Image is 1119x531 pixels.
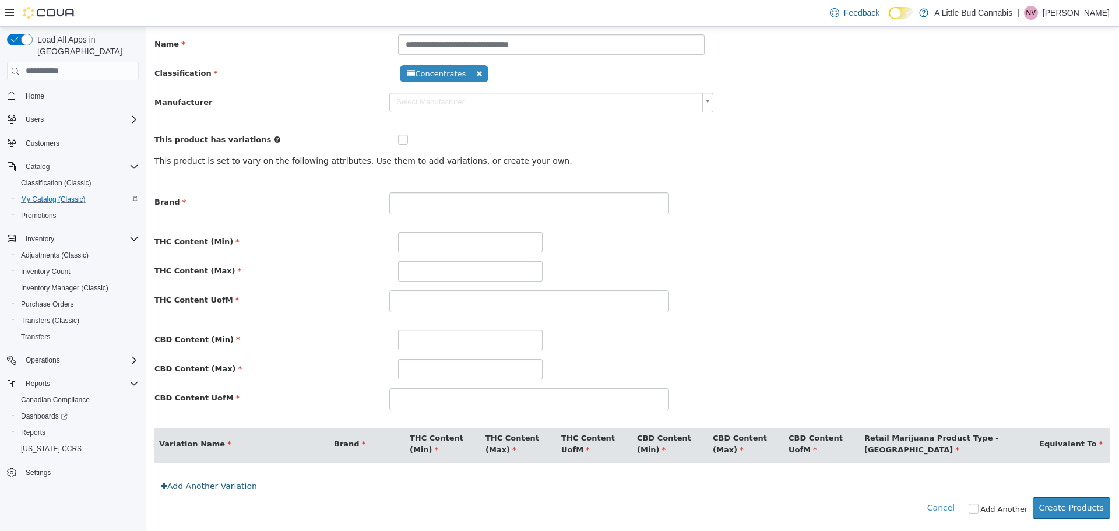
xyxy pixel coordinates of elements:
span: THC Content (Min) [9,210,94,219]
span: Load All Apps in [GEOGRAPHIC_DATA] [33,34,139,57]
span: Home [26,92,44,101]
span: Variation Name [13,413,86,421]
span: Retail Marijuana Product Type - [GEOGRAPHIC_DATA] [719,407,853,427]
span: Purchase Orders [21,300,74,309]
span: My Catalog (Classic) [21,195,86,204]
a: Inventory Count [16,265,75,279]
span: Inventory Count [21,267,71,276]
span: Adjustments (Classic) [16,248,139,262]
span: Catalog [26,162,50,171]
button: Customers [2,135,143,152]
a: Dashboards [16,409,72,423]
span: Promotions [21,211,57,220]
span: Brand [9,171,40,180]
button: Users [21,112,48,126]
p: | [1017,6,1019,20]
p: This product is set to vary on the following attributes. Use them to add variations, or create yo... [9,128,965,140]
button: Inventory [2,231,143,247]
span: [US_STATE] CCRS [21,444,82,453]
button: Operations [21,353,65,367]
span: Inventory [21,232,139,246]
a: [US_STATE] CCRS [16,442,86,456]
span: Reports [21,377,139,391]
a: Canadian Compliance [16,393,94,407]
a: Promotions [16,209,61,223]
span: Inventory Manager (Classic) [16,281,139,295]
span: THC Content (Max) [340,407,393,427]
button: Home [2,87,143,104]
button: Catalog [21,160,54,174]
button: Create Products [887,470,965,492]
span: THC Content UofM [416,407,469,427]
span: Dashboards [16,409,139,423]
img: Cova [23,7,76,19]
a: Customers [21,136,64,150]
a: Settings [21,466,55,480]
span: Canadian Compliance [16,393,139,407]
span: CBD Content (Min) [491,407,546,427]
button: Purchase Orders [12,296,143,312]
span: Transfers [16,330,139,344]
button: Catalog [2,159,143,175]
span: Users [26,115,44,124]
a: Adjustments (Classic) [16,248,93,262]
span: THC Content (Min) [264,407,318,427]
a: My Catalog (Classic) [16,192,90,206]
span: CBD Content (Max) [567,407,621,427]
button: Operations [2,352,143,368]
button: Canadian Compliance [12,392,143,408]
span: Select Manufacturer [244,66,553,85]
span: Transfers [21,332,50,342]
button: Inventory Count [12,263,143,280]
span: CBD Content UofM [643,407,697,427]
span: Brand [188,413,220,421]
button: Cancel [781,470,815,492]
span: Classification (Classic) [21,178,92,188]
a: Dashboards [12,408,143,424]
span: Reports [26,379,50,388]
a: Transfers [16,330,55,344]
label: Add Another [835,477,882,488]
span: Inventory Count [16,265,139,279]
a: Select Manufacturer [244,66,568,86]
span: Reports [21,428,45,437]
span: My Catalog (Classic) [16,192,139,206]
button: Classification (Classic) [12,175,143,191]
div: Nick Vanderwal [1024,6,1038,20]
span: Classification [9,42,72,51]
button: Users [2,111,143,128]
span: CBD Content (Max) [9,337,96,346]
a: Purchase Orders [16,297,79,311]
span: Customers [26,139,59,148]
span: Home [21,89,139,103]
span: Customers [21,136,139,150]
span: Manufacturer [9,71,66,80]
span: THC Content UofM [9,269,93,277]
button: Inventory [21,232,59,246]
span: Transfers (Classic) [16,314,139,328]
span: Purchase Orders [16,297,139,311]
span: Promotions [16,209,139,223]
button: Transfers [12,329,143,345]
span: Inventory [26,234,54,244]
button: Reports [21,377,55,391]
a: Feedback [825,1,884,24]
a: Inventory Manager (Classic) [16,281,113,295]
span: Inventory Manager (Classic) [21,283,108,293]
a: Home [21,89,49,103]
span: Adjustments (Classic) [21,251,89,260]
nav: Complex example [7,83,139,512]
a: Add Another Variation [9,449,118,470]
span: Settings [26,468,51,477]
button: My Catalog (Classic) [12,191,143,208]
a: Classification (Classic) [16,176,96,190]
button: Inventory Manager (Classic) [12,280,143,296]
span: Canadian Compliance [21,395,90,405]
span: Settings [21,465,139,480]
span: Classification (Classic) [16,176,139,190]
span: Transfers (Classic) [21,316,79,325]
span: Catalog [21,160,139,174]
span: Dashboards [21,412,68,421]
span: CBD Content UofM [9,367,94,375]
